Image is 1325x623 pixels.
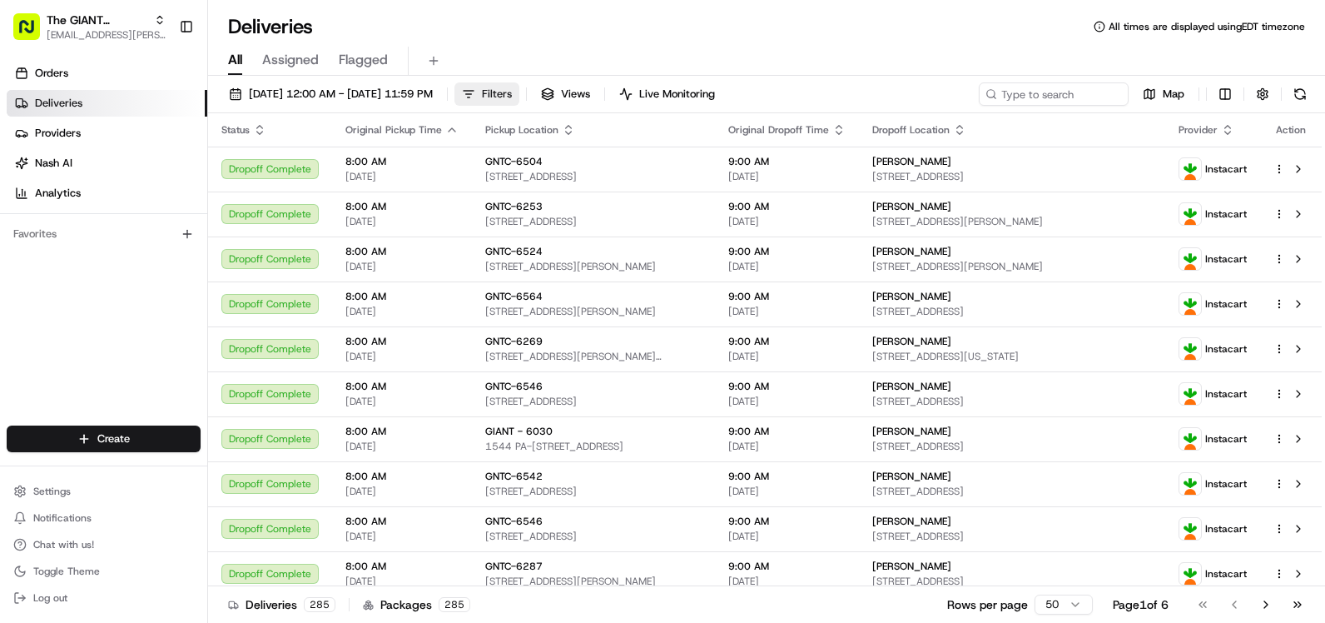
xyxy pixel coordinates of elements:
span: [STREET_ADDRESS] [872,485,1152,498]
span: [STREET_ADDRESS][PERSON_NAME] [872,215,1152,228]
span: [PERSON_NAME] [872,380,951,393]
button: Chat with us! [7,533,201,556]
span: [STREET_ADDRESS] [872,305,1152,318]
span: Map [1163,87,1184,102]
span: GNTC-6287 [485,560,543,573]
span: [STREET_ADDRESS] [485,485,702,498]
span: [DATE] [728,485,846,498]
span: Instacart [1205,342,1247,356]
span: 8:00 AM [345,470,459,483]
a: Orders [7,60,207,87]
span: Knowledge Base [33,242,127,258]
span: 9:00 AM [728,200,846,213]
span: 8:00 AM [345,380,459,393]
span: Views [561,87,590,102]
img: Nash [17,17,50,50]
span: 9:00 AM [728,245,846,258]
a: 💻API Documentation [134,235,274,265]
span: [STREET_ADDRESS][PERSON_NAME] [485,575,702,588]
span: All [228,50,242,70]
span: [DATE] [728,215,846,228]
span: [DATE] [728,305,846,318]
span: [DATE] [728,395,846,408]
img: profile_instacart_ahold_partner.png [1179,338,1201,360]
button: Settings [7,480,201,503]
span: Instacart [1205,297,1247,311]
span: Instacart [1205,387,1247,401]
a: Analytics [7,180,207,207]
span: [PERSON_NAME] [872,515,951,528]
span: [DATE] [345,170,459,183]
span: GNTC-6524 [485,245,543,258]
span: [STREET_ADDRESS] [872,440,1152,453]
span: Toggle Theme [33,565,100,578]
button: Refresh [1288,82,1312,106]
span: Live Monitoring [639,87,715,102]
span: Instacart [1205,567,1247,581]
span: [STREET_ADDRESS][PERSON_NAME] [485,260,702,273]
span: GIANT - 6030 [485,425,553,438]
span: Dropoff Location [872,123,950,137]
div: Favorites [7,221,201,247]
img: profile_instacart_ahold_partner.png [1179,518,1201,540]
span: 8:00 AM [345,155,459,168]
span: [DATE] [345,305,459,318]
span: Deliveries [35,96,82,111]
span: Original Pickup Time [345,123,442,137]
span: [DATE] [345,395,459,408]
span: [PERSON_NAME] [872,200,951,213]
span: 8:00 AM [345,245,459,258]
span: [STREET_ADDRESS] [872,530,1152,543]
span: [DATE] [728,530,846,543]
span: Filters [482,87,512,102]
span: Analytics [35,186,81,201]
input: Type to search [979,82,1129,106]
span: Pylon [166,282,201,295]
span: [DATE] [345,485,459,498]
button: Filters [454,82,519,106]
img: profile_instacart_ahold_partner.png [1179,293,1201,315]
span: All times are displayed using EDT timezone [1109,20,1305,33]
span: [DATE] [345,440,459,453]
span: [STREET_ADDRESS] [485,395,702,408]
p: Welcome 👋 [17,67,303,93]
span: [DATE] [345,575,459,588]
span: 9:00 AM [728,290,846,303]
img: profile_instacart_ahold_partner.png [1179,248,1201,270]
span: Status [221,123,250,137]
div: 📗 [17,243,30,257]
div: Deliveries [228,596,335,613]
span: [DATE] 12:00 AM - [DATE] 11:59 PM [249,87,433,102]
span: [DATE] [728,575,846,588]
span: [STREET_ADDRESS] [872,170,1152,183]
span: [STREET_ADDRESS] [872,575,1152,588]
span: [STREET_ADDRESS] [485,530,702,543]
div: Action [1273,123,1308,137]
span: [PERSON_NAME] [872,155,951,168]
span: [DATE] [345,260,459,273]
span: Instacart [1205,477,1247,491]
div: 285 [304,597,335,612]
div: Packages [363,596,470,613]
span: [PERSON_NAME] [872,470,951,483]
span: 8:00 AM [345,425,459,438]
span: 8:00 AM [345,560,459,573]
span: 9:00 AM [728,380,846,393]
div: Page 1 of 6 [1113,596,1169,613]
button: Toggle Theme [7,560,201,583]
a: Powered byPylon [117,282,201,295]
div: Start new chat [57,159,273,176]
button: Log out [7,586,201,610]
span: Providers [35,126,81,141]
span: Instacart [1205,162,1247,176]
span: [DATE] [345,350,459,363]
span: GNTC-6546 [485,515,543,528]
span: GNTC-6564 [485,290,543,303]
span: [STREET_ADDRESS] [485,215,702,228]
span: Notifications [33,511,92,525]
button: The GIANT Company [47,12,147,28]
span: [STREET_ADDRESS][PERSON_NAME] [872,260,1152,273]
span: Log out [33,591,67,605]
button: [DATE] 12:00 AM - [DATE] 11:59 PM [221,82,440,106]
img: 1736555255976-a54dd68f-1ca7-489b-9aae-adbdc363a1c4 [17,159,47,189]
